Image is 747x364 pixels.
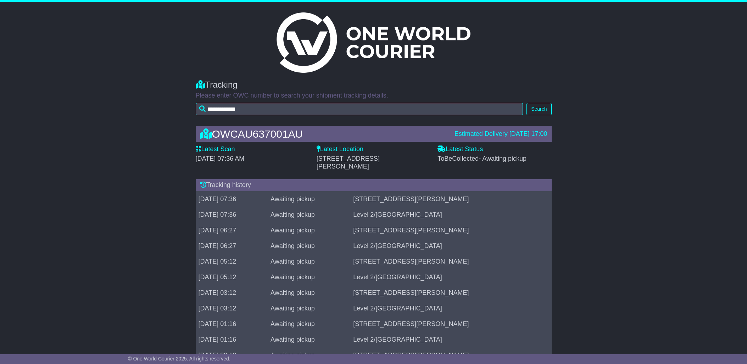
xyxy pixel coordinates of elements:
[196,238,268,254] td: [DATE] 06:27
[196,222,268,238] td: [DATE] 06:27
[350,332,551,347] td: Level 2/[GEOGRAPHIC_DATA]
[196,300,268,316] td: [DATE] 03:12
[350,316,551,332] td: [STREET_ADDRESS][PERSON_NAME]
[196,179,552,191] div: Tracking history
[455,130,547,138] div: Estimated Delivery [DATE] 17:00
[350,269,551,285] td: Level 2/[GEOGRAPHIC_DATA]
[268,347,350,363] td: Awaiting pickup
[196,80,552,90] div: Tracking
[268,222,350,238] td: Awaiting pickup
[196,191,268,207] td: [DATE] 07:36
[196,316,268,332] td: [DATE] 01:16
[350,300,551,316] td: Level 2/[GEOGRAPHIC_DATA]
[350,347,551,363] td: [STREET_ADDRESS][PERSON_NAME]
[196,128,451,140] div: OWCAU637001AU
[196,207,268,222] td: [DATE] 07:36
[196,269,268,285] td: [DATE] 05:12
[268,207,350,222] td: Awaiting pickup
[268,269,350,285] td: Awaiting pickup
[268,332,350,347] td: Awaiting pickup
[317,145,363,153] label: Latest Location
[526,103,551,115] button: Search
[479,155,526,162] span: - Awaiting pickup
[268,254,350,269] td: Awaiting pickup
[350,207,551,222] td: Level 2/[GEOGRAPHIC_DATA]
[350,238,551,254] td: Level 2/[GEOGRAPHIC_DATA]
[196,254,268,269] td: [DATE] 05:12
[350,285,551,300] td: [STREET_ADDRESS][PERSON_NAME]
[196,347,268,363] td: [DATE] 23:12
[268,300,350,316] td: Awaiting pickup
[437,155,526,162] span: ToBeCollected
[268,285,350,300] td: Awaiting pickup
[196,155,245,162] span: [DATE] 07:36 AM
[196,92,552,100] p: Please enter OWC number to search your shipment tracking details.
[196,285,268,300] td: [DATE] 03:12
[196,332,268,347] td: [DATE] 01:16
[350,254,551,269] td: [STREET_ADDRESS][PERSON_NAME]
[268,238,350,254] td: Awaiting pickup
[268,191,350,207] td: Awaiting pickup
[317,155,380,170] span: [STREET_ADDRESS][PERSON_NAME]
[196,145,235,153] label: Latest Scan
[277,12,470,73] img: Light
[350,222,551,238] td: [STREET_ADDRESS][PERSON_NAME]
[437,145,483,153] label: Latest Status
[350,191,551,207] td: [STREET_ADDRESS][PERSON_NAME]
[268,316,350,332] td: Awaiting pickup
[128,356,230,362] span: © One World Courier 2025. All rights reserved.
